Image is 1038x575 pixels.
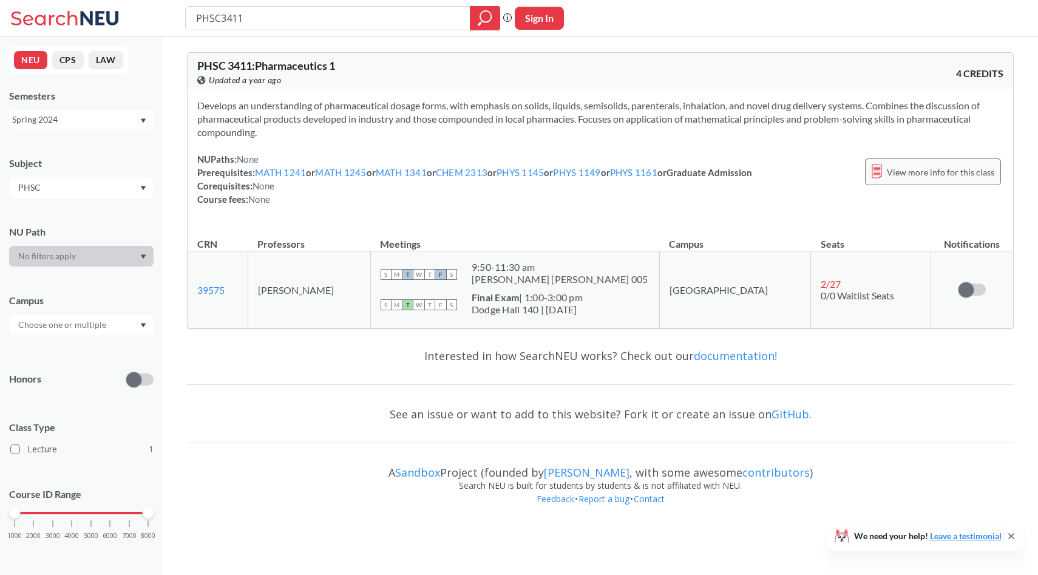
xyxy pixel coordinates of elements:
span: 7000 [122,532,137,539]
svg: Dropdown arrow [140,118,146,123]
div: NU Path [9,225,154,239]
div: CRN [197,237,217,251]
span: M [392,299,402,310]
span: View more info for this class [887,165,994,180]
a: [PERSON_NAME] [544,465,629,480]
input: Choose one or multiple [12,180,114,195]
span: S [381,299,392,310]
div: • • [187,492,1014,524]
span: 4 CREDITS [956,67,1003,80]
span: PHSC 3411 : Pharmaceutics 1 [197,59,335,72]
span: T [424,269,435,280]
span: T [402,299,413,310]
svg: Dropdown arrow [140,186,146,191]
a: Feedback [536,493,575,505]
span: 6000 [103,532,117,539]
div: See an issue or want to add to this website? Fork it or create an issue on . [187,396,1014,432]
th: Seats [811,225,931,251]
span: Class Type [9,421,154,434]
a: PHYS 1161 [610,167,657,178]
a: Leave a testimonial [930,531,1002,541]
span: None [253,180,274,191]
th: Meetings [370,225,659,251]
span: None [237,154,259,165]
a: MATH 1245 [315,167,366,178]
span: 5000 [84,532,98,539]
div: Semesters [9,89,154,103]
td: [PERSON_NAME] [248,251,370,328]
a: PHYS 1149 [553,167,600,178]
span: W [413,269,424,280]
a: Sandbox [395,465,440,480]
svg: Dropdown arrow [140,323,146,328]
span: F [435,299,446,310]
div: Search NEU is built for students by students & is not affiliated with NEU. [187,479,1014,492]
th: Campus [659,225,811,251]
span: F [435,269,446,280]
a: Contact [633,493,665,505]
span: 2 / 27 [821,278,841,290]
div: Dodge Hall 140 | [DATE] [472,304,583,316]
input: Class, professor, course number, "phrase" [195,8,461,29]
div: Dropdown arrow [9,315,154,335]
span: 1 [149,443,154,456]
a: Report a bug [578,493,630,505]
td: [GEOGRAPHIC_DATA] [659,251,811,328]
div: Spring 2024Dropdown arrow [9,110,154,129]
span: T [424,299,435,310]
th: Professors [248,225,370,251]
span: 0/0 Waitlist Seats [821,290,894,301]
a: GitHub [772,407,809,421]
svg: Dropdown arrow [140,254,146,259]
span: None [248,194,270,205]
span: We need your help! [854,532,1002,540]
div: A Project (founded by , with some awesome ) [187,455,1014,479]
span: S [381,269,392,280]
th: Notifications [931,225,1013,251]
input: Choose one or multiple [12,318,114,332]
div: Dropdown arrow [9,177,154,198]
span: Develops an understanding of pharmaceutical dosage forms, with emphasis on solids, liquids, semis... [197,100,980,138]
div: Spring 2024 [12,113,139,126]
a: documentation! [694,349,777,363]
b: Final Exam [472,291,520,303]
div: Campus [9,294,154,307]
svg: magnifying glass [478,10,492,27]
div: Dropdown arrow [9,246,154,267]
span: 4000 [64,532,79,539]
div: NUPaths: Prerequisites: or or or or or or or Graduate Admission Corequisites: Course fees: [197,152,752,206]
a: contributors [742,465,810,480]
button: LAW [89,51,123,69]
span: S [446,299,457,310]
span: S [446,269,457,280]
span: M [392,269,402,280]
a: PHYS 1145 [497,167,544,178]
span: 1000 [7,532,22,539]
a: CHEM 2313 [436,167,487,178]
span: 2000 [26,532,41,539]
label: Lecture [10,441,154,457]
a: MATH 1241 [255,167,306,178]
div: | 1:00-3:00 pm [472,291,583,304]
button: CPS [52,51,84,69]
a: MATH 1341 [376,167,427,178]
span: 3000 [46,532,60,539]
div: Subject [9,157,154,170]
span: W [413,299,424,310]
button: Sign In [515,7,564,30]
span: 8000 [141,532,155,539]
div: Interested in how SearchNEU works? Check out our [187,338,1014,373]
div: magnifying glass [470,6,500,30]
div: 9:50 - 11:30 am [472,261,648,273]
div: [PERSON_NAME] [PERSON_NAME] 005 [472,273,648,285]
span: Updated a year ago [209,73,281,87]
span: T [402,269,413,280]
a: 39575 [197,284,225,296]
p: Course ID Range [9,488,154,502]
p: Honors [9,372,41,386]
button: NEU [14,51,47,69]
